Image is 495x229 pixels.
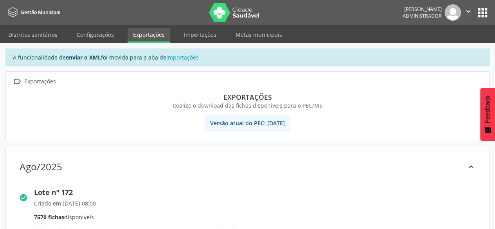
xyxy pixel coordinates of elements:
img: img [445,4,461,21]
a: Gestão Municipal [5,6,60,19]
span: Administrador [403,13,442,19]
div: disponíveis [34,213,482,221]
span: Versão atual do PEC: [DATE] [205,115,290,132]
div: A funcionalidade de foi movida para a aba de [5,49,490,66]
button: Feedback - Mostrar pesquisa [480,88,495,141]
a: Importações [166,54,199,61]
a: Metas municipais [230,28,288,41]
a: Exportações [128,28,170,43]
div: Exportações [17,93,478,101]
div: Lote nº 172 [34,187,482,198]
div: Ago/2025 [20,161,62,172]
div: [PERSON_NAME] [403,6,442,13]
span: Feedback [484,96,491,123]
span: Gestão Municipal [21,9,60,16]
div: Exportações [23,76,57,87]
i: keyboard_arrow_up [467,162,475,171]
button:  [461,4,476,21]
button: apps [476,6,490,20]
i:  [11,76,23,87]
span: 7570 fichas [34,213,64,221]
a:  Exportações [11,76,57,87]
div: Criado em [DATE] 08:00 [34,199,482,207]
i: check_circle [19,193,28,202]
div: Realize o download das fichas disponíveis para o PEC/MS [17,101,478,110]
a: Distritos sanitários [3,28,63,41]
i:  [464,7,473,16]
strong: enviar o XML [66,54,101,61]
a: Importações [178,28,222,41]
div: keyboard_arrow_up [467,161,475,172]
a: Configurações [71,28,119,41]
